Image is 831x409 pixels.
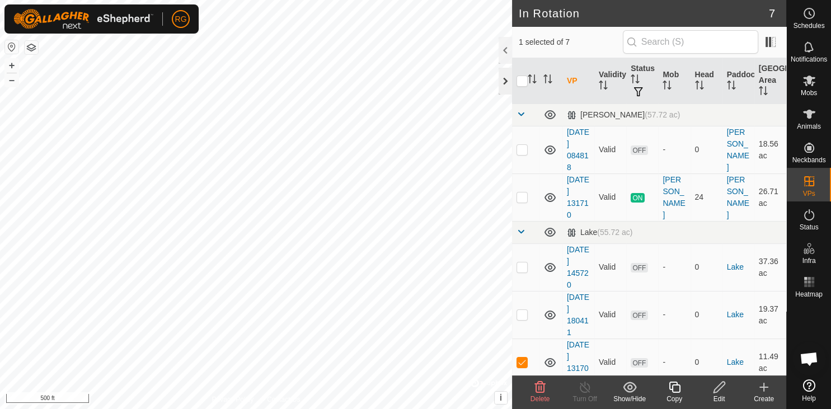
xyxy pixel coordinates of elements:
span: (55.72 ac) [597,228,632,237]
a: [DATE] 180411 [567,293,589,337]
th: Mob [658,58,690,104]
a: [DATE] 131710 [567,175,589,219]
td: 24 [691,173,722,221]
td: 0 [691,291,722,339]
a: [PERSON_NAME] [727,175,749,219]
span: RG [175,13,187,25]
td: 0 [691,339,722,386]
h2: In Rotation [519,7,769,20]
th: Status [626,58,658,104]
span: (57.72 ac) [645,110,680,119]
span: OFF [631,145,647,155]
div: Edit [697,394,741,404]
a: Help [787,375,831,406]
span: ON [631,193,644,203]
a: Lake [727,262,744,271]
td: 18.56 ac [754,126,786,173]
span: OFF [631,358,647,368]
button: Map Layers [25,41,38,54]
span: Mobs [801,90,817,96]
span: 7 [769,5,775,22]
td: 0 [691,243,722,291]
p-sorticon: Activate to sort [631,76,640,85]
div: Open chat [792,342,826,375]
span: Help [802,395,816,402]
th: [GEOGRAPHIC_DATA] Area [754,58,786,104]
div: - [663,356,686,368]
th: Paddock [722,58,754,104]
div: Copy [652,394,697,404]
a: [DATE] 145720 [567,245,589,289]
td: Valid [594,291,626,339]
td: 37.36 ac [754,243,786,291]
th: VP [562,58,594,104]
button: + [5,59,18,72]
td: 19.37 ac [754,291,786,339]
div: Lake [567,228,632,237]
span: VPs [802,190,815,197]
th: Validity [594,58,626,104]
a: Lake [727,310,744,319]
a: [PERSON_NAME] [727,128,749,172]
a: [DATE] 084818 [567,128,589,172]
span: Schedules [793,22,824,29]
td: Valid [594,126,626,173]
span: Heatmap [795,291,823,298]
input: Search (S) [623,30,758,54]
button: Reset Map [5,40,18,54]
a: Lake [727,358,744,366]
div: - [663,144,686,156]
button: i [495,392,507,404]
span: OFF [631,311,647,320]
span: i [500,393,502,402]
p-sorticon: Activate to sort [528,76,537,85]
p-sorticon: Activate to sort [759,88,768,97]
td: Valid [594,243,626,291]
div: [PERSON_NAME] [663,174,686,221]
a: Contact Us [267,394,300,405]
td: 11.49 ac [754,339,786,386]
span: 1 selected of 7 [519,36,623,48]
div: - [663,309,686,321]
div: Show/Hide [607,394,652,404]
td: 26.71 ac [754,173,786,221]
td: 0 [691,126,722,173]
a: [DATE] 131702 [567,340,589,384]
span: Notifications [791,56,827,63]
p-sorticon: Activate to sort [663,82,672,91]
p-sorticon: Activate to sort [727,82,736,91]
div: Turn Off [562,394,607,404]
span: Delete [530,395,550,403]
span: OFF [631,263,647,272]
span: Animals [797,123,821,130]
p-sorticon: Activate to sort [695,82,704,91]
td: Valid [594,173,626,221]
button: – [5,73,18,87]
a: Privacy Policy [212,394,253,405]
span: Status [799,224,818,231]
div: Create [741,394,786,404]
td: Valid [594,339,626,386]
p-sorticon: Activate to sort [599,82,608,91]
img: Gallagher Logo [13,9,153,29]
th: Head [691,58,722,104]
div: - [663,261,686,273]
span: Neckbands [792,157,825,163]
p-sorticon: Activate to sort [543,76,552,85]
span: Infra [802,257,815,264]
div: [PERSON_NAME] [567,110,680,120]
